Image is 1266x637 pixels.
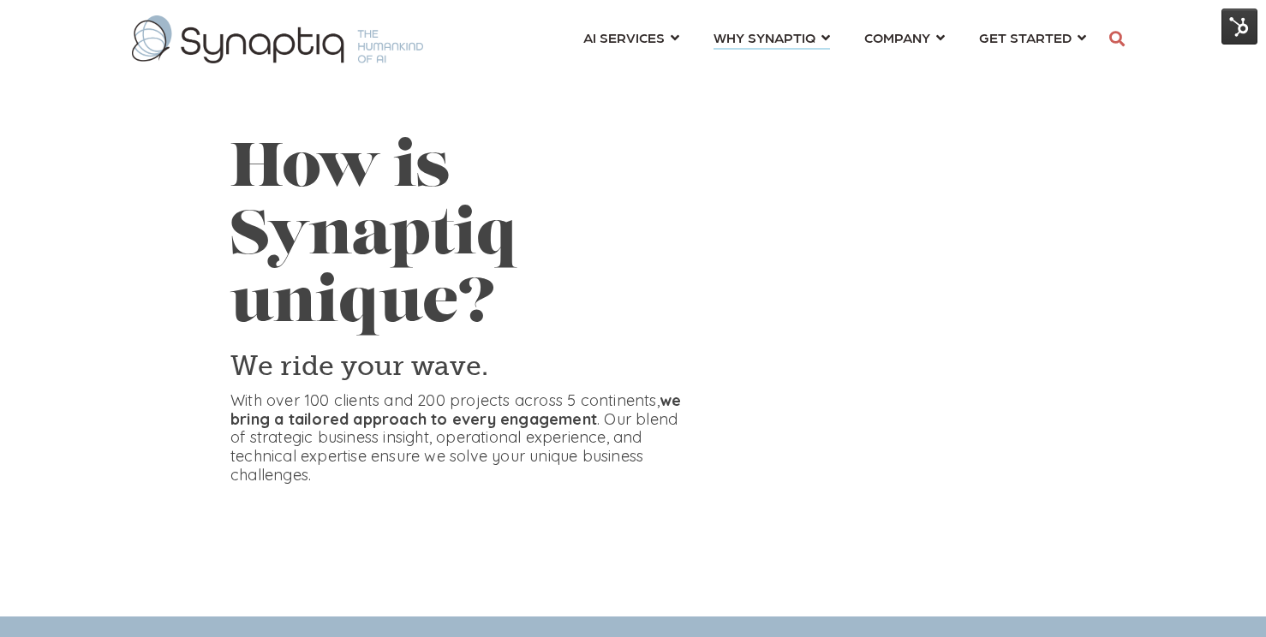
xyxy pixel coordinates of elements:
span: COMPANY [864,26,930,49]
h1: How is Synaptiq unique? [230,137,690,341]
a: WHY SYNAPTIQ [714,21,830,53]
p: With over 100 clients and 200 projects across 5 continents, . Our blend of strategic business ins... [230,391,690,484]
span: AI SERVICES [583,26,665,49]
a: COMPANY [864,21,945,53]
img: synaptiq logo-1 [132,15,423,63]
span: GET STARTED [979,26,1072,49]
iframe: Embedded CTA [427,515,649,558]
a: GET STARTED [979,21,1086,53]
iframe: Embedded CTA [230,515,410,558]
h3: We ride your wave. [230,348,690,384]
nav: menu [566,9,1103,70]
img: HubSpot Tools Menu Toggle [1221,9,1257,45]
a: AI SERVICES [583,21,679,53]
span: WHY SYNAPTIQ [714,26,815,49]
strong: we bring a tailored approach to every engagement [230,390,681,429]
